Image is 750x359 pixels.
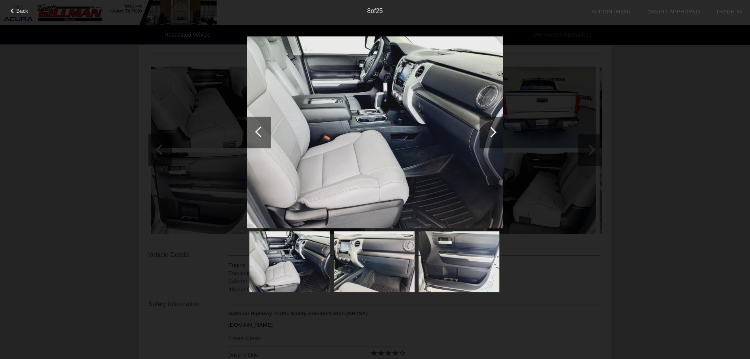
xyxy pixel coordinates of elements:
a: Credit Approved [647,9,700,15]
a: Trade-In [716,9,742,15]
span: 25 [376,7,383,14]
span: Back [17,8,28,14]
img: 2ed02da0c5f44bf68f892c0bfdfc213b.jpg [419,231,499,292]
img: 57d14139c2f9405bb24cc8038e74d859.jpg [249,231,330,292]
span: 8 [367,7,370,14]
img: 57d14139c2f9405bb24cc8038e74d859.jpg [247,36,503,229]
a: Appointment [591,9,631,15]
img: 1c5db416497a48b48671f6696b73a0b6.jpg [334,231,415,292]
